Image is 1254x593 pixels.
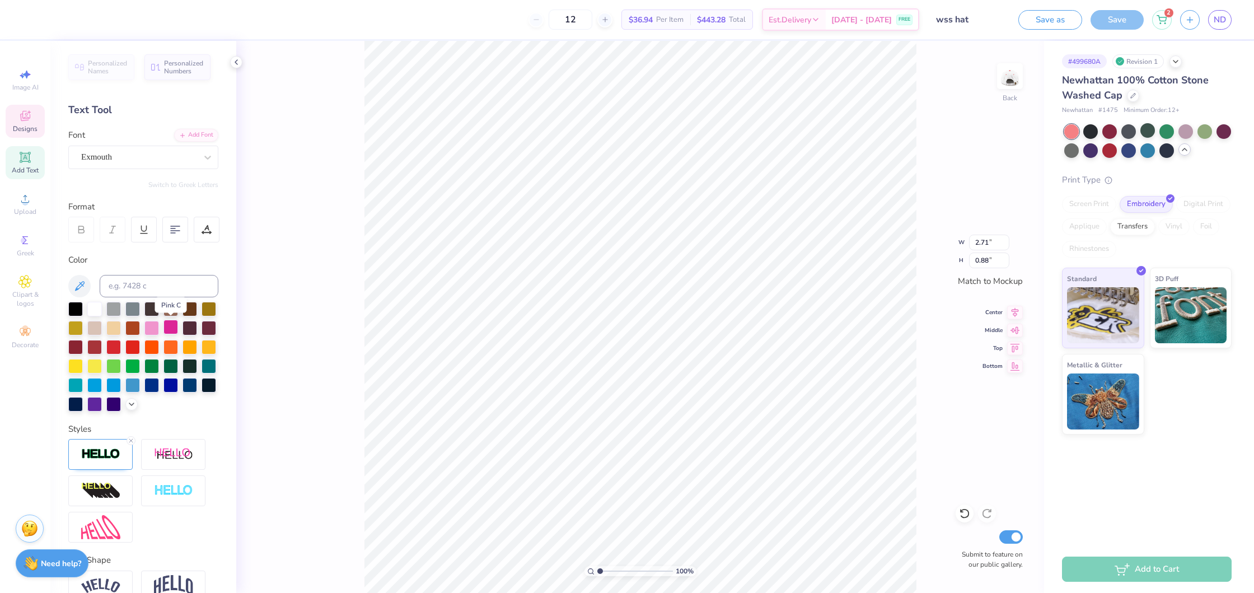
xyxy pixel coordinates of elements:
div: Foil [1193,218,1219,235]
strong: Need help? [41,558,81,569]
span: 2 [1164,8,1173,17]
span: Newhattan [1062,106,1093,115]
div: Pink C [155,297,187,313]
span: 3D Puff [1155,273,1178,284]
label: Submit to feature on our public gallery. [956,549,1023,569]
div: Rhinestones [1062,241,1116,258]
span: Middle [982,326,1003,334]
span: FREE [899,16,910,24]
div: Embroidery [1120,196,1173,213]
span: Upload [14,207,36,216]
img: Free Distort [81,515,120,539]
span: 100 % [676,566,694,576]
label: Font [68,129,85,142]
div: Format [68,200,219,213]
span: Designs [13,124,38,133]
span: ND [1214,13,1226,26]
div: Applique [1062,218,1107,235]
img: Standard [1067,287,1139,343]
span: $36.94 [629,14,653,26]
img: Metallic & Glitter [1067,373,1139,429]
button: Save as [1018,10,1082,30]
button: Switch to Greek Letters [148,180,218,189]
div: # 499680A [1062,54,1107,68]
div: Back [1003,93,1017,103]
div: Add Font [174,129,218,142]
input: Untitled Design [928,8,1010,31]
span: Total [729,14,746,26]
div: Text Tool [68,102,218,118]
img: Negative Space [154,484,193,497]
span: Per Item [656,14,684,26]
img: 3d Illusion [81,482,120,500]
div: Styles [68,423,218,436]
a: ND [1208,10,1232,30]
img: Stroke [81,448,120,461]
span: Image AI [12,83,39,92]
span: Minimum Order: 12 + [1124,106,1180,115]
span: # 1475 [1098,106,1118,115]
div: Color [68,254,218,267]
input: e.g. 7428 c [100,275,218,297]
span: Add Text [12,166,39,175]
span: Newhattan 100% Cotton Stone Washed Cap [1062,73,1209,102]
span: Est. Delivery [769,14,811,26]
div: Text Shape [68,554,218,567]
div: Screen Print [1062,196,1116,213]
span: Metallic & Glitter [1067,359,1122,371]
span: Top [982,344,1003,352]
input: – – [549,10,592,30]
span: Standard [1067,273,1097,284]
span: Clipart & logos [6,290,45,308]
img: 3D Puff [1155,287,1227,343]
span: Bottom [982,362,1003,370]
span: $443.28 [697,14,726,26]
img: Back [999,65,1021,87]
div: Transfers [1110,218,1155,235]
span: Greek [17,249,34,258]
span: Decorate [12,340,39,349]
span: Personalized Numbers [164,59,204,75]
div: Print Type [1062,174,1232,186]
div: Revision 1 [1112,54,1164,68]
img: Shadow [154,447,193,461]
div: Digital Print [1176,196,1230,213]
span: [DATE] - [DATE] [831,14,892,26]
span: Personalized Names [88,59,128,75]
span: Center [982,309,1003,316]
div: Vinyl [1158,218,1190,235]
